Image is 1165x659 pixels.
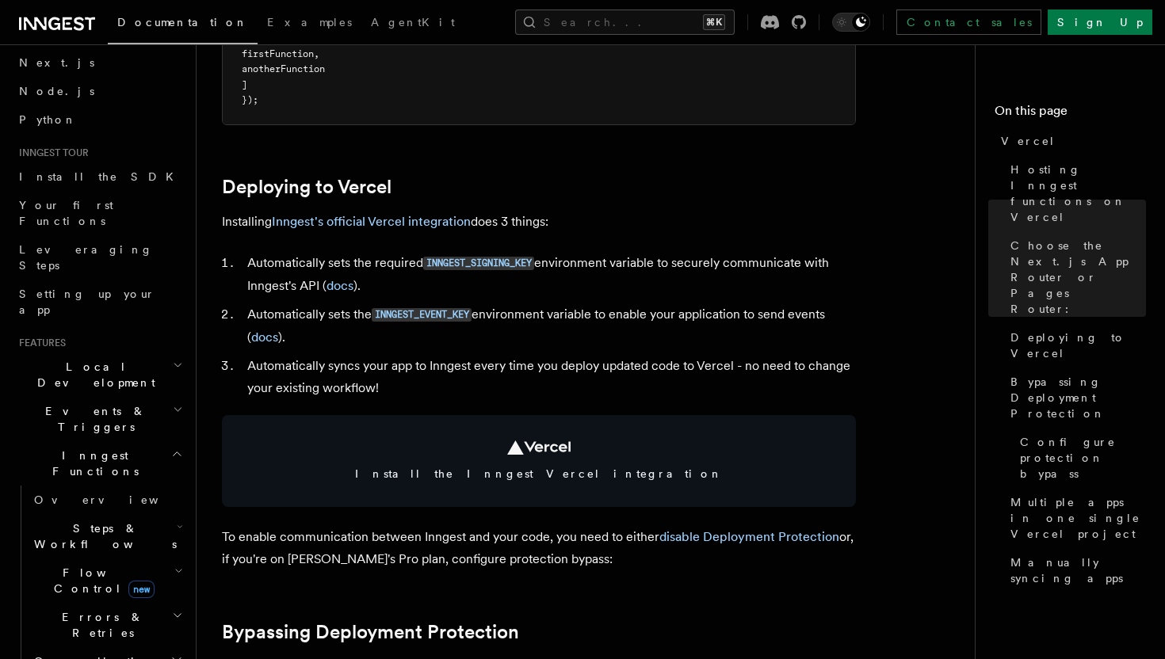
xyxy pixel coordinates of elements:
span: Events & Triggers [13,403,173,435]
span: Node.js [19,85,94,97]
a: Bypassing Deployment Protection [1004,368,1146,428]
span: Flow Control [28,565,174,596]
span: ] [242,79,247,90]
span: , [314,48,319,59]
a: Bypassing Deployment Protection [222,621,519,643]
span: Choose the Next.js App Router or Pages Router: [1010,238,1146,317]
a: INNGEST_EVENT_KEY [372,307,472,322]
span: Install the Inngest Vercel integration [241,466,837,482]
li: Automatically sets the required environment variable to securely communicate with Inngest's API ( ). [243,252,856,297]
button: Events & Triggers [13,397,186,441]
code: INNGEST_SIGNING_KEY [423,257,534,270]
span: Your first Functions [19,199,113,227]
a: Next.js [13,48,186,77]
span: Leveraging Steps [19,243,153,272]
span: Manually syncing apps [1010,554,1146,586]
a: Sign Up [1048,10,1152,35]
span: Local Development [13,359,173,390]
a: Examples [258,5,361,43]
button: Inngest Functions [13,441,186,486]
button: Errors & Retries [28,603,186,647]
a: Documentation [108,5,258,44]
span: Deploying to Vercel [1010,329,1146,361]
a: Setting up your app [13,280,186,324]
a: INNGEST_SIGNING_KEY [423,255,534,270]
p: Installing does 3 things: [222,211,856,233]
span: Examples [267,16,352,29]
span: Configure protection bypass [1020,434,1146,482]
a: Deploying to Vercel [1004,323,1146,368]
a: Install the SDK [13,162,186,191]
button: Search...⌘K [515,10,735,35]
span: Inngest Functions [13,448,171,479]
span: Features [13,337,66,349]
span: Vercel [1001,133,1056,149]
span: new [128,581,155,598]
a: Choose the Next.js App Router or Pages Router: [1004,231,1146,323]
span: Python [19,113,77,126]
a: Deploying to Vercel [222,176,392,198]
span: Overview [34,493,197,506]
span: Install the SDK [19,170,183,183]
a: Install the Inngest Vercel integration [222,415,856,507]
a: Manually syncing apps [1004,548,1146,592]
a: Leveraging Steps [13,235,186,280]
span: Hosting Inngest functions on Vercel [1010,162,1146,225]
li: Automatically syncs your app to Inngest every time you deploy updated code to Vercel - no need to... [243,355,856,399]
span: Documentation [117,16,248,29]
a: disable Deployment Protection [659,529,839,544]
span: Bypassing Deployment Protection [1010,374,1146,421]
a: Node.js [13,77,186,105]
p: To enable communication between Inngest and your code, you need to either or, if you're on [PERSO... [222,526,856,570]
span: Next.js [19,56,94,69]
code: INNGEST_EVENT_KEY [372,308,472,322]
span: }); [242,94,258,105]
h4: On this page [995,101,1146,127]
button: Steps & Workflows [28,514,186,558]
a: Overview [28,486,186,514]
button: Local Development [13,352,186,397]
a: Vercel [995,127,1146,155]
a: Python [13,105,186,134]
button: Flow Controlnew [28,558,186,603]
a: Contact sales [896,10,1041,35]
a: Your first Functions [13,191,186,235]
button: Toggle dark mode [832,13,870,32]
a: Hosting Inngest functions on Vercel [1004,155,1146,231]
span: firstFunction [242,48,314,59]
span: Setting up your app [19,288,155,316]
a: docs [251,329,278,345]
span: Steps & Workflows [28,520,177,552]
a: docs [327,278,353,293]
span: anotherFunction [242,63,325,74]
span: Multiple apps in one single Vercel project [1010,494,1146,542]
li: Automatically sets the environment variable to enable your application to send events ( ). [243,303,856,349]
span: Inngest tour [13,147,89,159]
a: Configure protection bypass [1014,428,1146,488]
a: Inngest's official Vercel integration [272,214,471,229]
a: AgentKit [361,5,464,43]
a: Multiple apps in one single Vercel project [1004,488,1146,548]
span: Errors & Retries [28,609,172,641]
kbd: ⌘K [703,14,725,30]
span: AgentKit [371,16,455,29]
